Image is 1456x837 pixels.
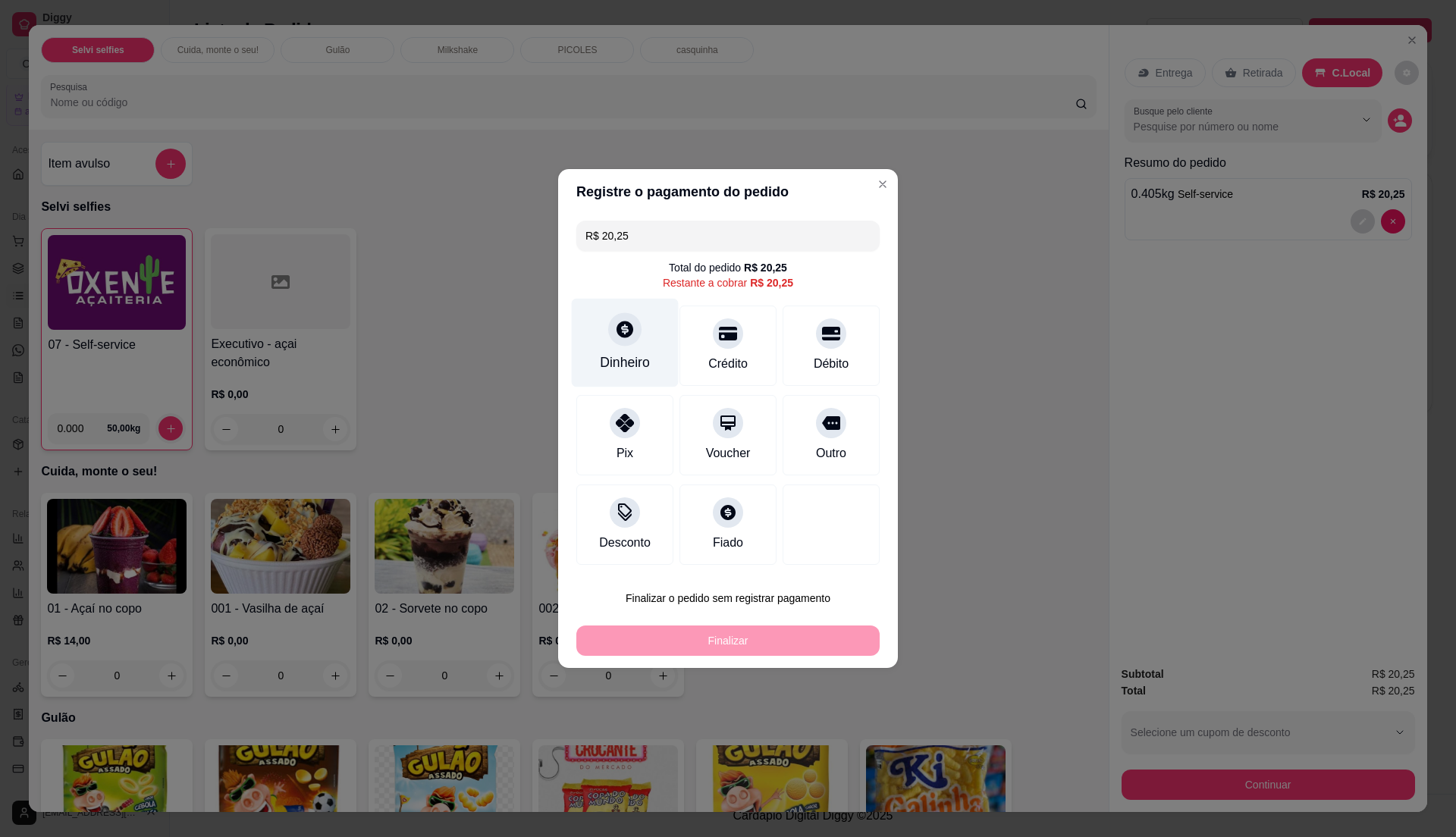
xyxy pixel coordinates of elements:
div: Dinheiro [600,353,650,372]
div: R$ 20,25 [750,275,793,290]
div: Fiado [713,534,743,552]
div: R$ 20,25 [744,260,787,275]
div: Total do pedido [669,260,787,275]
div: Crédito [708,355,748,373]
div: Restante a cobrar [663,275,793,290]
header: Registre o pagamento do pedido [558,169,898,215]
div: Desconto [599,534,651,552]
input: Ex.: hambúrguer de cordeiro [585,221,871,251]
div: Pix [617,444,633,462]
button: Finalizar o pedido sem registrar pagamento [576,583,880,613]
div: Débito [814,355,849,373]
button: Close [871,172,895,196]
div: Voucher [706,444,751,462]
div: Outro [816,444,846,462]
